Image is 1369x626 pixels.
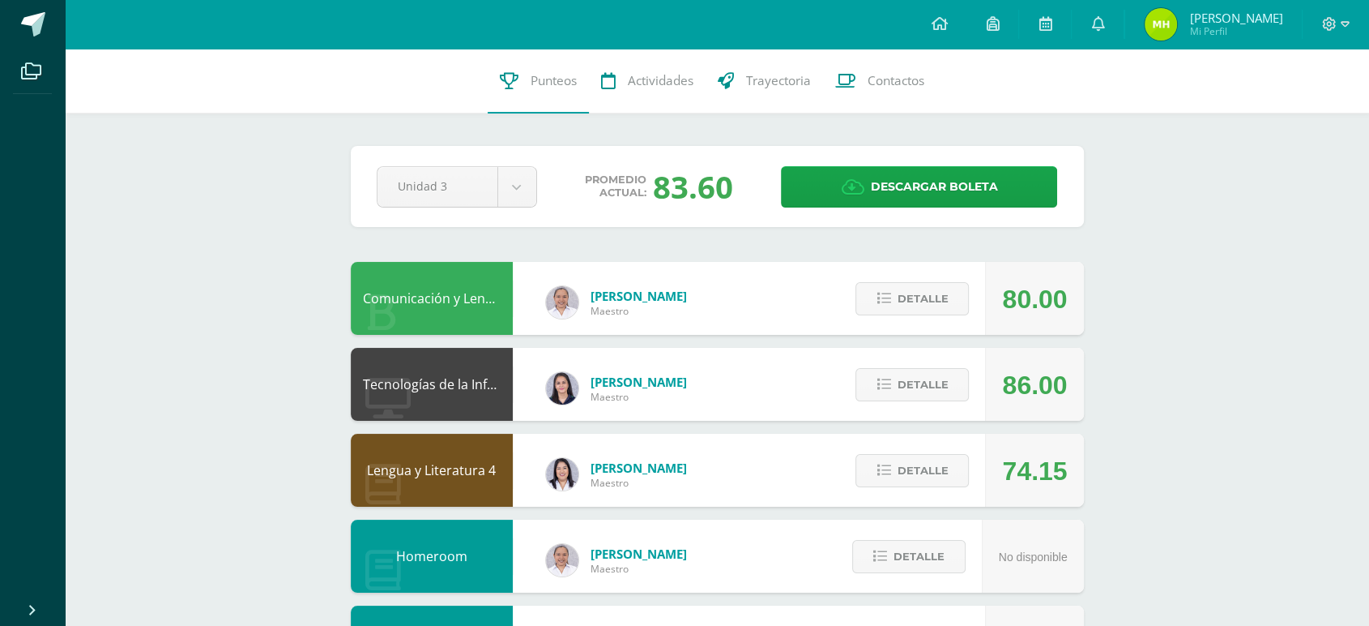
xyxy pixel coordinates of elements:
[546,372,578,405] img: dbcf09110664cdb6f63fe058abfafc14.png
[546,544,578,577] img: 04fbc0eeb5f5f8cf55eb7ff53337e28b.png
[1002,349,1067,422] div: 86.00
[591,476,687,490] span: Maestro
[351,520,513,593] div: Homeroom
[897,456,948,486] span: Detalle
[823,49,936,114] a: Contactos
[589,49,706,114] a: Actividades
[870,167,997,207] span: Descargar boleta
[897,284,948,314] span: Detalle
[585,174,646,199] span: Promedio actual:
[855,454,969,487] button: Detalle
[706,49,823,114] a: Trayectoria
[591,546,687,562] span: [PERSON_NAME]
[897,370,948,400] span: Detalle
[893,542,945,572] span: Detalle
[546,458,578,491] img: fd1196377973db38ffd7ffd912a4bf7e.png
[591,460,687,476] span: [PERSON_NAME]
[1002,435,1067,508] div: 74.15
[591,304,687,318] span: Maestro
[351,434,513,507] div: Lengua y Literatura 4
[855,368,969,401] button: Detalle
[591,374,687,390] span: [PERSON_NAME]
[377,167,536,207] a: Unidad 3
[855,282,969,315] button: Detalle
[653,165,733,208] div: 83.60
[591,390,687,404] span: Maestro
[531,72,577,89] span: Punteos
[591,562,687,576] span: Maestro
[1002,263,1067,336] div: 80.00
[351,262,513,335] div: Comunicación y Lenguaje L3 Inglés 4
[1189,24,1282,38] span: Mi Perfil
[591,288,687,304] span: [PERSON_NAME]
[746,72,811,89] span: Trayectoria
[1145,8,1177,41] img: 8cfee9302e94c67f695fad48b611364c.png
[868,72,924,89] span: Contactos
[852,540,966,573] button: Detalle
[546,286,578,319] img: 04fbc0eeb5f5f8cf55eb7ff53337e28b.png
[1189,10,1282,26] span: [PERSON_NAME]
[398,167,477,205] span: Unidad 3
[628,72,693,89] span: Actividades
[351,348,513,421] div: Tecnologías de la Información y la Comunicación 4
[488,49,589,114] a: Punteos
[999,551,1068,564] span: No disponible
[781,166,1057,208] a: Descargar boleta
